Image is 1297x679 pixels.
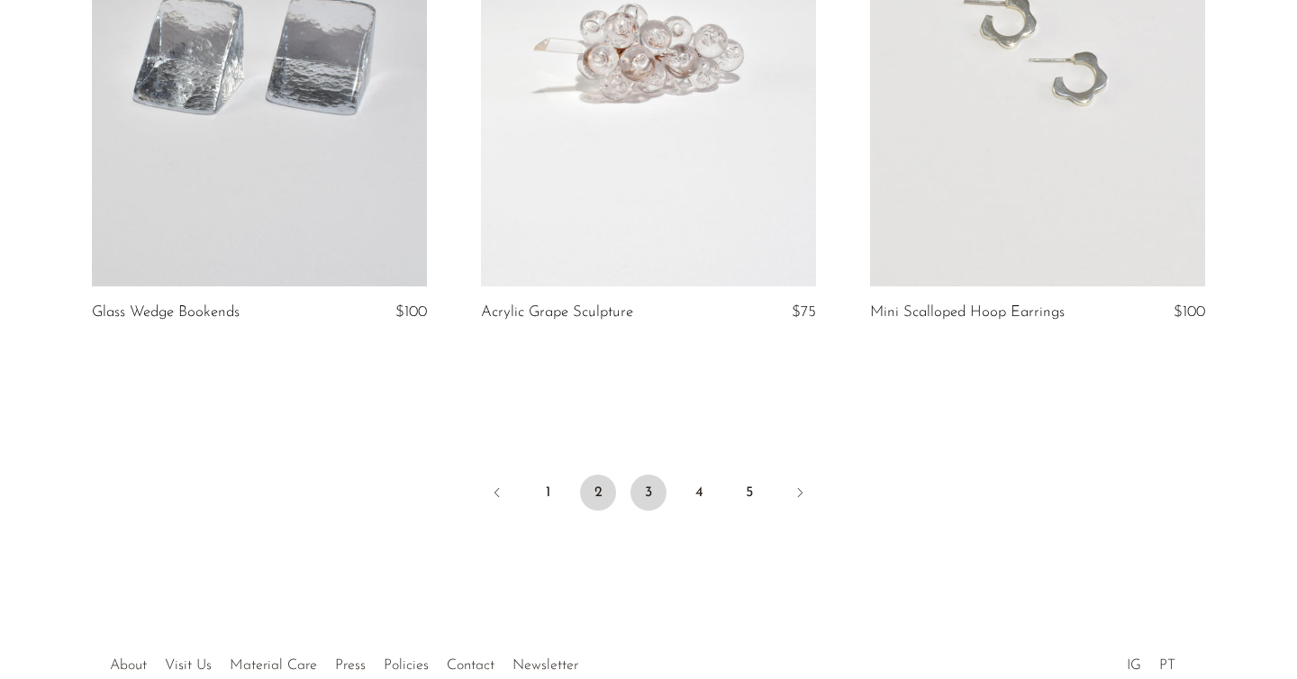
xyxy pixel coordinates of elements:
[92,304,240,321] a: Glass Wedge Bookends
[447,658,494,673] a: Contact
[1118,644,1184,678] ul: Social Medias
[731,475,767,511] a: 5
[110,658,147,673] a: About
[395,304,427,320] span: $100
[870,304,1065,321] a: Mini Scalloped Hoop Earrings
[681,475,717,511] a: 4
[782,475,818,514] a: Next
[580,475,616,511] span: 2
[1174,304,1205,320] span: $100
[630,475,667,511] a: 3
[384,658,429,673] a: Policies
[335,658,366,673] a: Press
[1127,658,1141,673] a: IG
[230,658,317,673] a: Material Care
[1159,658,1175,673] a: PT
[479,475,515,514] a: Previous
[792,304,816,320] span: $75
[481,304,633,321] a: Acrylic Grape Sculpture
[101,644,587,678] ul: Quick links
[530,475,566,511] a: 1
[165,658,212,673] a: Visit Us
